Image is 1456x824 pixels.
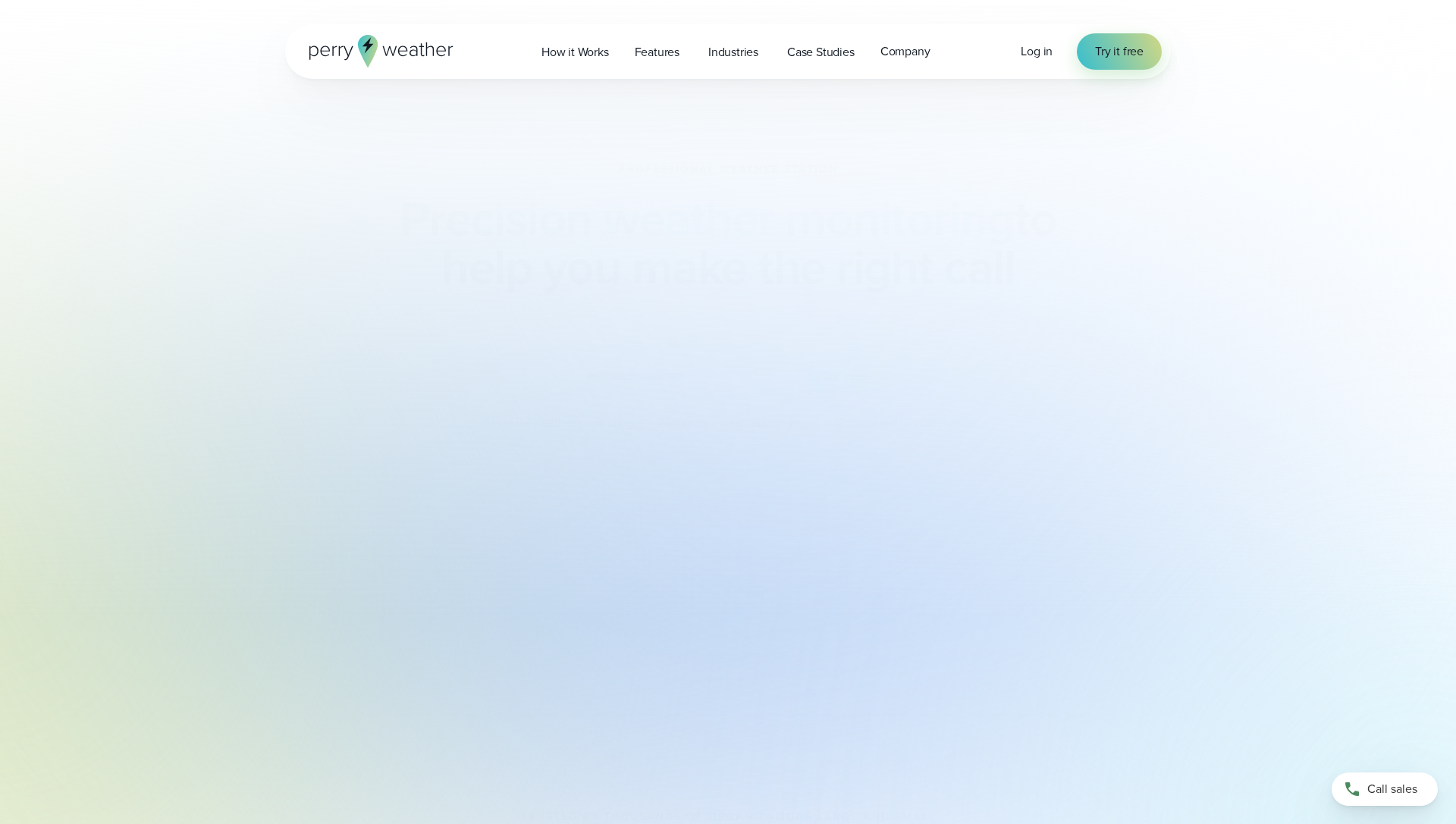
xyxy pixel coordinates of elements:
[1021,42,1053,60] span: Log in
[1077,33,1162,70] a: Try it free
[1021,42,1053,61] a: Log in
[529,36,622,67] a: How it Works
[1095,42,1144,61] span: Try it free
[774,36,868,67] a: Case Studies
[708,43,758,61] span: Industries
[880,42,930,61] span: Company
[541,43,609,61] span: How it Works
[787,43,855,61] span: Case Studies
[635,43,679,61] span: Features
[1367,780,1417,798] span: Call sales
[1332,772,1438,806] a: Call sales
